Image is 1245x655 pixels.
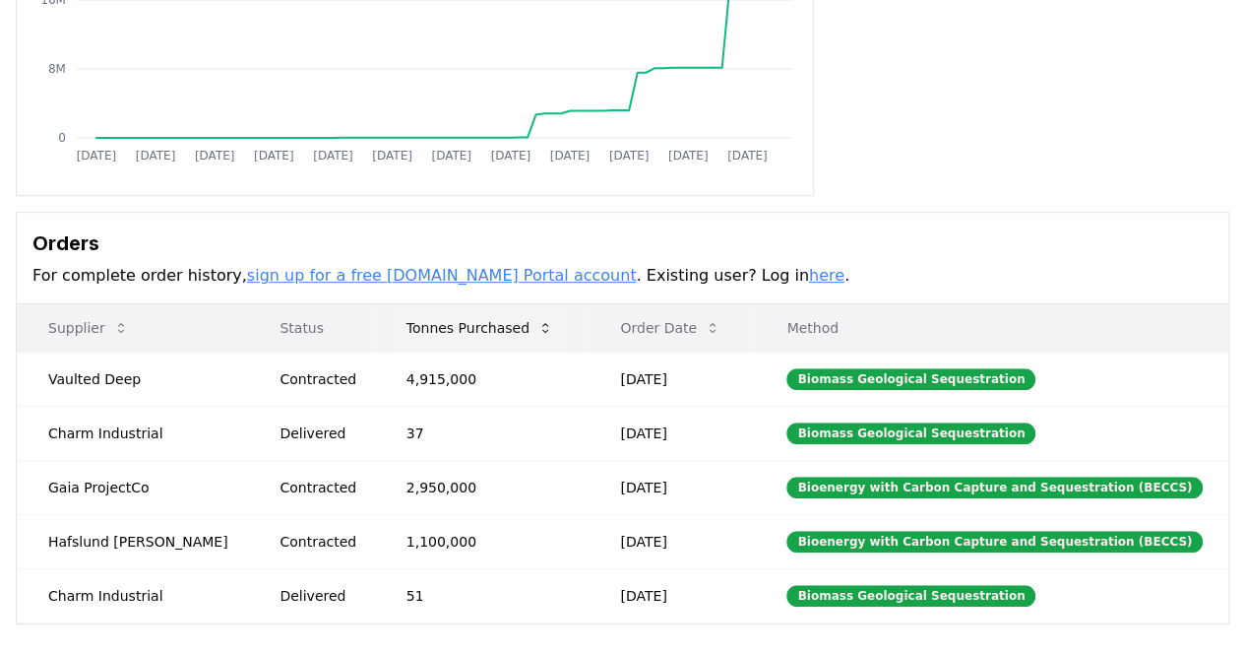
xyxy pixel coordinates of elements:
p: Method [771,318,1213,338]
div: Bioenergy with Carbon Capture and Sequestration (BECCS) [786,531,1203,553]
td: 2,950,000 [375,460,590,514]
td: [DATE] [589,460,755,514]
td: 51 [375,568,590,622]
tspan: 0 [58,131,66,145]
td: Charm Industrial [17,406,248,460]
a: here [809,266,844,285]
div: Contracted [280,478,358,497]
div: Contracted [280,369,358,389]
td: Hafslund [PERSON_NAME] [17,514,248,568]
div: Delivered [280,586,358,606]
td: Charm Industrial [17,568,248,622]
div: Biomass Geological Sequestration [786,423,1035,444]
div: Biomass Geological Sequestration [786,585,1035,607]
div: Contracted [280,532,358,552]
tspan: [DATE] [372,149,412,163]
tspan: [DATE] [254,149,294,163]
td: Gaia ProjectCo [17,460,248,514]
tspan: [DATE] [727,149,768,163]
tspan: [DATE] [313,149,353,163]
tspan: [DATE] [668,149,709,163]
tspan: [DATE] [432,149,472,163]
tspan: 8M [48,62,66,76]
td: 1,100,000 [375,514,590,568]
button: Tonnes Purchased [391,308,569,348]
td: [DATE] [589,568,755,622]
td: Vaulted Deep [17,352,248,406]
tspan: [DATE] [491,149,531,163]
tspan: [DATE] [550,149,591,163]
tspan: [DATE] [609,149,650,163]
tspan: [DATE] [195,149,235,163]
div: Delivered [280,424,358,443]
button: Order Date [604,308,736,348]
div: Biomass Geological Sequestration [786,368,1035,390]
td: [DATE] [589,352,755,406]
td: [DATE] [589,514,755,568]
a: sign up for a free [DOMAIN_NAME] Portal account [247,266,637,285]
tspan: [DATE] [77,149,117,163]
td: [DATE] [589,406,755,460]
button: Supplier [32,308,145,348]
td: 4,915,000 [375,352,590,406]
tspan: [DATE] [136,149,176,163]
div: Bioenergy with Carbon Capture and Sequestration (BECCS) [786,477,1203,498]
p: Status [264,318,358,338]
p: For complete order history, . Existing user? Log in . [32,264,1213,288]
td: 37 [375,406,590,460]
h3: Orders [32,229,1213,258]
